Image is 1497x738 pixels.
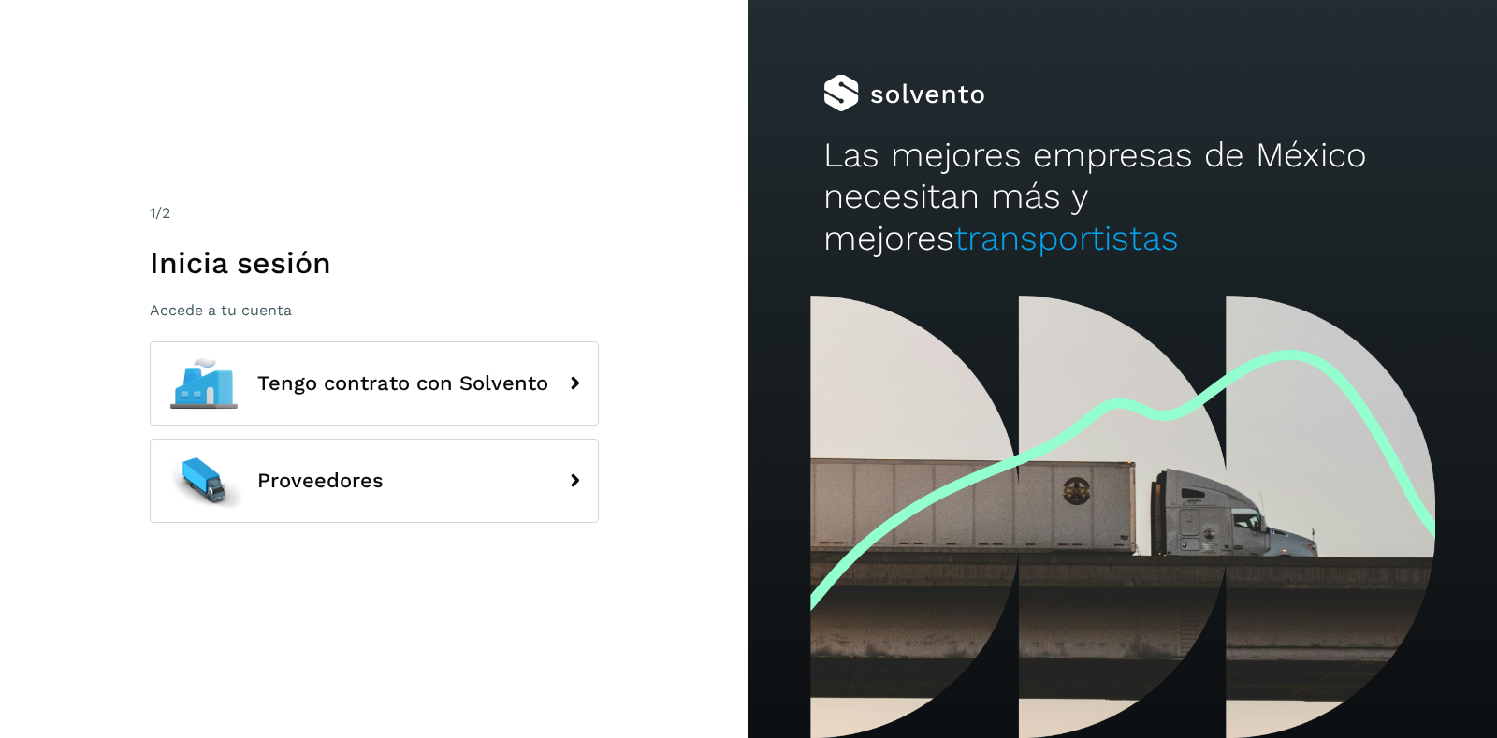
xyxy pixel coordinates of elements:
span: Tengo contrato con Solvento [257,372,548,395]
p: Accede a tu cuenta [150,301,599,319]
span: 1 [150,204,155,222]
button: Proveedores [150,439,599,523]
button: Tengo contrato con Solvento [150,341,599,426]
span: transportistas [954,218,1179,258]
h2: Las mejores empresas de México necesitan más y mejores [823,135,1422,259]
span: Proveedores [257,470,384,492]
div: /2 [150,202,599,224]
h1: Inicia sesión [150,245,599,281]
